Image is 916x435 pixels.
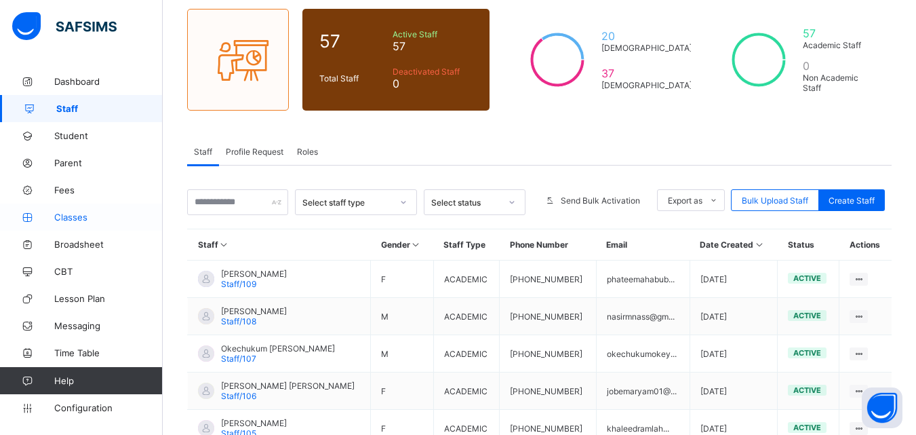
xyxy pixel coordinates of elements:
[302,197,392,208] div: Select staff type
[54,185,163,195] span: Fees
[297,147,318,157] span: Roles
[54,375,162,386] span: Help
[221,391,256,401] span: Staff/106
[793,385,821,395] span: active
[393,29,473,39] span: Active Staff
[371,298,434,335] td: M
[12,12,117,41] img: safsims
[778,229,839,261] th: Status
[54,76,163,87] span: Dashboard
[862,387,902,428] button: Open asap
[596,298,690,335] td: nasirmnass@gm...
[54,157,163,168] span: Parent
[316,70,389,87] div: Total Staff
[56,103,163,114] span: Staff
[596,261,690,298] td: phateemahabub...
[54,239,163,250] span: Broadsheet
[793,423,821,432] span: active
[393,77,473,90] span: 0
[793,348,821,358] span: active
[803,26,875,40] span: 57
[221,343,335,354] span: Okechukum [PERSON_NAME]
[601,80,692,90] span: [DEMOGRAPHIC_DATA]
[742,195,808,206] span: Bulk Upload Staff
[221,279,256,289] span: Staff/109
[803,73,875,93] span: Non Academic Staff
[433,261,500,298] td: ACADEMIC
[433,373,500,410] td: ACADEMIC
[690,335,778,373] td: [DATE]
[221,418,287,428] span: [PERSON_NAME]
[839,229,892,261] th: Actions
[690,261,778,298] td: [DATE]
[561,195,640,206] span: Send Bulk Activation
[596,335,690,373] td: okechukumokey...
[433,335,500,373] td: ACADEMIC
[54,212,163,223] span: Classes
[218,240,230,250] i: Sort in Ascending Order
[601,67,692,80] span: 37
[596,229,690,261] th: Email
[668,195,702,206] span: Export as
[54,320,163,331] span: Messaging
[54,293,163,304] span: Lesson Plan
[601,43,692,53] span: [DEMOGRAPHIC_DATA]
[371,229,434,261] th: Gender
[54,130,163,141] span: Student
[410,240,422,250] i: Sort in Ascending Order
[500,229,596,261] th: Phone Number
[601,29,692,43] span: 20
[690,298,778,335] td: [DATE]
[371,373,434,410] td: F
[793,273,821,283] span: active
[54,347,163,358] span: Time Table
[221,354,256,364] span: Staff/107
[500,335,596,373] td: [PHONE_NUMBER]
[371,335,434,373] td: M
[371,261,434,298] td: F
[221,306,287,316] span: [PERSON_NAME]
[54,402,162,413] span: Configuration
[431,197,500,208] div: Select status
[393,39,473,53] span: 57
[500,298,596,335] td: [PHONE_NUMBER]
[226,147,283,157] span: Profile Request
[221,381,355,391] span: [PERSON_NAME] [PERSON_NAME]
[753,240,765,250] i: Sort in Ascending Order
[54,266,163,277] span: CBT
[393,67,473,77] span: Deactivated Staff
[319,31,386,52] span: 57
[221,316,256,326] span: Staff/108
[803,59,875,73] span: 0
[793,311,821,320] span: active
[194,147,212,157] span: Staff
[500,373,596,410] td: [PHONE_NUMBER]
[803,40,875,50] span: Academic Staff
[433,229,500,261] th: Staff Type
[500,261,596,298] td: [PHONE_NUMBER]
[829,195,875,206] span: Create Staff
[596,373,690,410] td: jobemaryam01@...
[433,298,500,335] td: ACADEMIC
[690,373,778,410] td: [DATE]
[690,229,778,261] th: Date Created
[188,229,371,261] th: Staff
[221,269,287,279] span: [PERSON_NAME]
